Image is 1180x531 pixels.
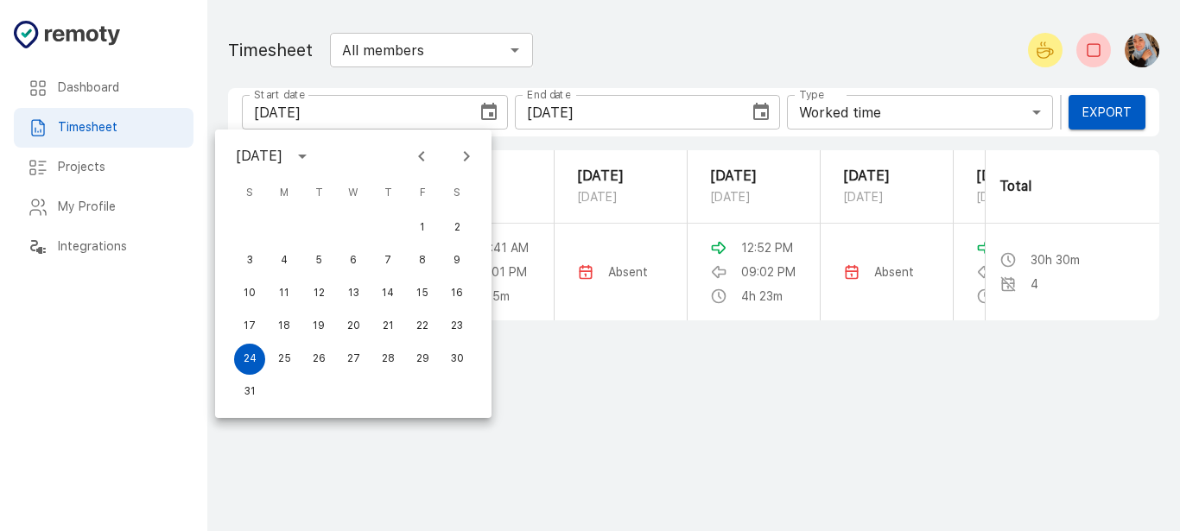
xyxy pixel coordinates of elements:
p: 4h 23m [741,288,783,305]
button: calendar view is open, switch to year view [288,142,317,171]
button: Choose date, selected date is Aug 24, 2025 [472,95,506,130]
button: 23 [441,311,473,342]
button: 30 [441,344,473,375]
button: 11 [269,278,300,309]
div: Projects [14,148,193,187]
button: 7 [372,245,403,276]
button: 15 [407,278,438,309]
button: Start your break [1028,33,1063,67]
p: [DATE] [710,166,797,186]
button: 9 [441,245,473,276]
button: 27 [338,344,369,375]
h6: Dashboard [58,79,180,98]
p: Total [999,176,1145,197]
p: [DATE] [843,186,930,207]
p: [DATE] [710,186,797,207]
button: 29 [407,344,438,375]
span: Tuesday [303,176,334,211]
span: Thursday [372,176,403,211]
p: 09:02 PM [741,263,796,281]
button: 18 [269,311,300,342]
p: Absent [874,263,914,281]
span: Friday [407,176,438,211]
button: 2 [441,212,473,243]
p: 30h 30m [1031,251,1080,269]
button: 3 [234,245,265,276]
span: Wednesday [338,176,369,211]
button: 24 [234,344,265,375]
button: 26 [303,344,334,375]
div: [DATE] [236,146,282,167]
input: mm/dd/yyyy [242,95,465,130]
span: Sunday [234,176,265,211]
button: 1 [407,212,438,243]
div: Worked time [787,95,1053,130]
button: 4 [269,245,300,276]
p: 10:01 PM [475,263,527,281]
button: Previous month [407,142,436,171]
button: Export [1069,95,1145,130]
p: [DATE] [976,166,1063,186]
span: Saturday [441,176,473,211]
button: Check-out [1076,33,1111,67]
p: [DATE] [577,186,664,207]
h6: Projects [58,158,180,177]
button: 17 [234,311,265,342]
p: [DATE] [577,166,664,186]
button: 28 [372,344,403,375]
button: 19 [303,311,334,342]
button: 6 [338,245,369,276]
div: Timesheet [14,108,193,148]
h6: My Profile [58,198,180,217]
p: [DATE] [976,186,1063,207]
h1: Timesheet [228,36,313,64]
button: 31 [234,376,265,408]
button: 22 [407,311,438,342]
p: 3h 5m [475,288,510,305]
button: 5 [303,245,334,276]
div: Dashboard [14,68,193,108]
button: 8 [407,245,438,276]
input: mm/dd/yyyy [515,95,738,130]
button: 25 [269,344,300,375]
div: Integrations [14,227,193,267]
button: Choose date, selected date is Sep 5, 2025 [744,95,778,130]
img: Malak Belabdi [1125,33,1159,67]
p: 4 [1031,275,1038,293]
button: 13 [338,278,369,309]
button: 10 [234,278,265,309]
button: 14 [372,278,403,309]
div: My Profile [14,187,193,227]
p: Absent [608,263,648,281]
label: End date [527,87,570,102]
button: 20 [338,311,369,342]
label: Start date [254,87,305,102]
p: 08:41 AM [475,239,529,256]
label: Type [799,87,824,102]
h6: Timesheet [58,118,180,137]
button: 21 [372,311,403,342]
button: Next month [452,142,481,171]
button: 12 [303,278,334,309]
button: 16 [441,278,473,309]
h6: Integrations [58,237,180,256]
p: [DATE] [843,166,930,186]
p: 12:52 PM [741,239,793,256]
button: Open [503,38,527,62]
button: Malak Belabdi [1118,26,1159,74]
span: Monday [269,176,300,211]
